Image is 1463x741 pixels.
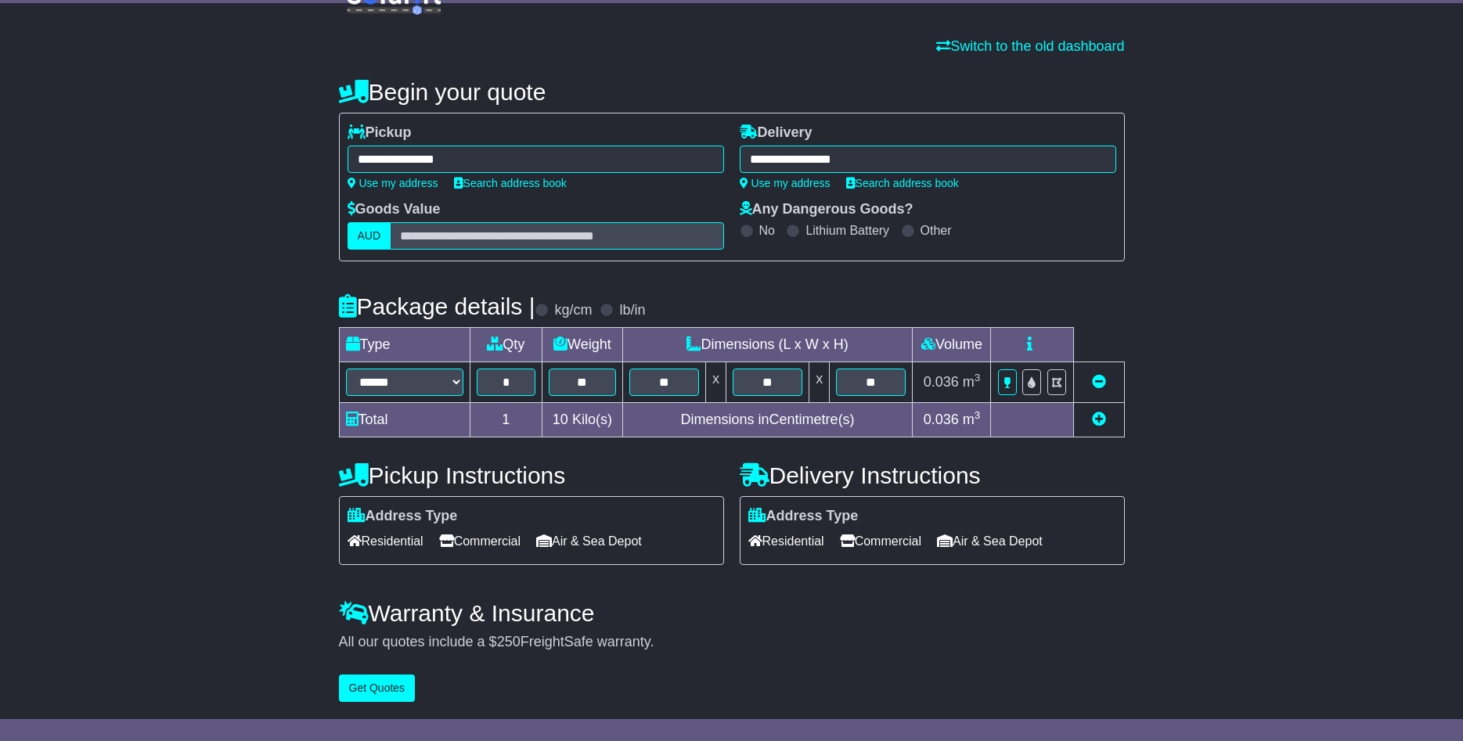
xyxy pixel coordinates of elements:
[339,293,535,319] h4: Package details |
[619,302,645,319] label: lb/in
[740,462,1125,488] h4: Delivery Instructions
[921,223,952,238] label: Other
[963,412,981,427] span: m
[622,328,913,362] td: Dimensions (L x W x H)
[470,328,542,362] td: Qty
[937,529,1043,553] span: Air & Sea Depot
[553,412,568,427] span: 10
[924,374,959,390] span: 0.036
[705,362,726,403] td: x
[975,409,981,421] sup: 3
[339,403,470,437] td: Total
[439,529,521,553] span: Commercial
[536,529,642,553] span: Air & Sea Depot
[339,634,1125,651] div: All our quotes include a $ FreightSafe warranty.
[913,328,991,362] td: Volume
[924,412,959,427] span: 0.036
[840,529,921,553] span: Commercial
[846,177,959,189] a: Search address book
[348,177,438,189] a: Use my address
[1092,374,1106,390] a: Remove this item
[975,372,981,383] sup: 3
[348,201,441,218] label: Goods Value
[339,600,1125,626] h4: Warranty & Insurance
[542,403,623,437] td: Kilo(s)
[339,79,1125,105] h4: Begin your quote
[554,302,592,319] label: kg/cm
[1092,412,1106,427] a: Add new item
[748,529,824,553] span: Residential
[542,328,623,362] td: Weight
[348,124,412,142] label: Pickup
[470,403,542,437] td: 1
[759,223,775,238] label: No
[339,462,724,488] h4: Pickup Instructions
[805,223,889,238] label: Lithium Battery
[339,674,416,702] button: Get Quotes
[348,529,423,553] span: Residential
[936,38,1124,54] a: Switch to the old dashboard
[809,362,830,403] td: x
[497,634,521,649] span: 250
[740,124,813,142] label: Delivery
[348,222,391,250] label: AUD
[740,201,913,218] label: Any Dangerous Goods?
[348,508,458,525] label: Address Type
[339,328,470,362] td: Type
[454,177,567,189] a: Search address book
[748,508,859,525] label: Address Type
[740,177,831,189] a: Use my address
[963,374,981,390] span: m
[622,403,913,437] td: Dimensions in Centimetre(s)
